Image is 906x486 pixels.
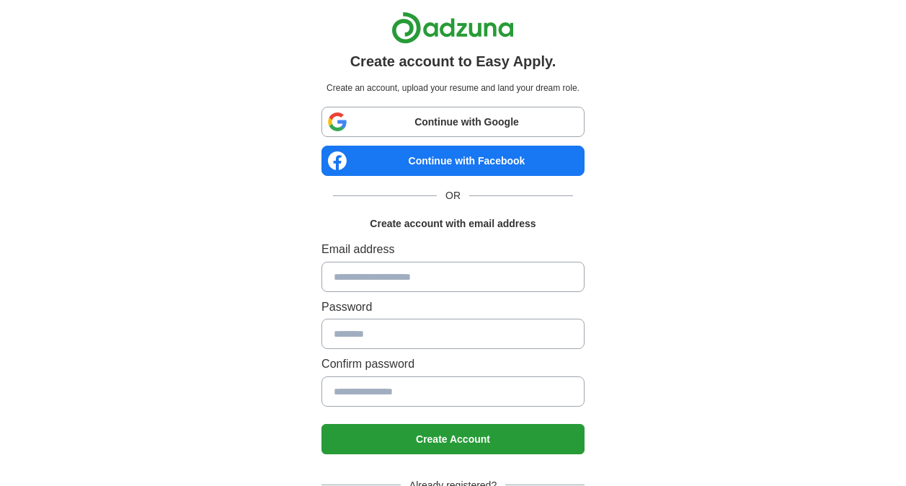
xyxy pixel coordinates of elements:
[350,50,556,73] h1: Create account to Easy Apply.
[321,240,585,259] label: Email address
[437,187,469,203] span: OR
[370,216,536,231] h1: Create account with email address
[321,355,585,374] label: Confirm password
[321,424,585,454] button: Create Account
[324,81,582,95] p: Create an account, upload your resume and land your dream role.
[321,146,585,176] a: Continue with Facebook
[321,298,585,317] label: Password
[321,107,585,137] a: Continue with Google
[391,12,514,44] img: Adzuna logo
